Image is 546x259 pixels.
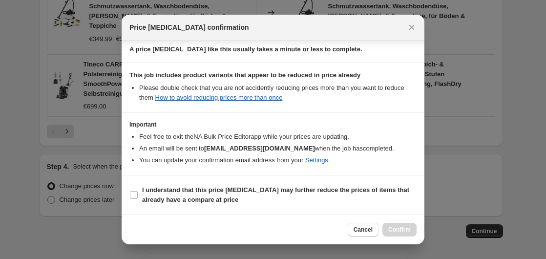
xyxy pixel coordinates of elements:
a: Settings [305,156,328,164]
a: How to avoid reducing prices more than once [155,94,283,101]
button: Cancel [348,223,378,237]
li: You can update your confirmation email address from your . [139,155,417,165]
li: Feel free to exit the NA Bulk Price Editor app while your prices are updating. [139,132,417,142]
li: An email will be sent to when the job has completed . [139,144,417,153]
b: A price [MEDICAL_DATA] like this usually takes a minute or less to complete. [129,45,362,53]
li: Please double check that you are not accidently reducing prices more than you want to reduce them [139,83,417,103]
span: Cancel [354,226,373,234]
button: Close [405,21,419,34]
b: I understand that this price [MEDICAL_DATA] may further reduce the prices of items that already h... [142,186,409,203]
span: Price [MEDICAL_DATA] confirmation [129,22,249,32]
b: This job includes product variants that appear to be reduced in price already [129,71,360,79]
h3: Important [129,121,417,129]
b: [EMAIL_ADDRESS][DOMAIN_NAME] [204,145,315,152]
